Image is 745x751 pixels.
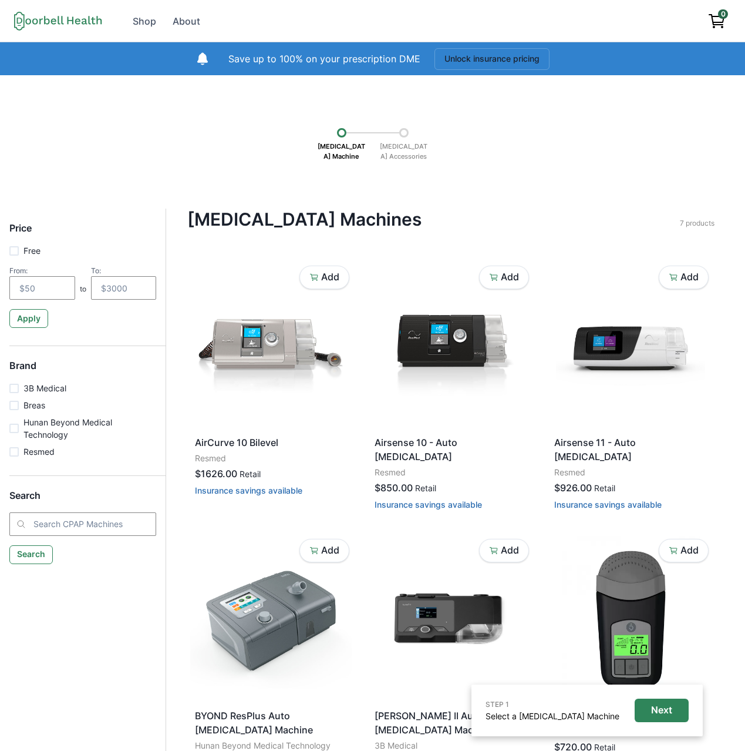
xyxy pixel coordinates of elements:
a: AirCurve 10 BilevelResmed$1626.00RetailInsurance savings available [190,263,352,504]
p: Hunan Beyond Medical Technology [23,416,156,441]
p: Retail [594,482,615,494]
p: [MEDICAL_DATA] Machine [312,138,371,165]
p: Add [680,545,699,556]
p: Resmed [195,452,348,464]
button: Add [299,266,349,289]
p: BYOND ResPlus Auto [MEDICAL_DATA] Machine [195,709,348,737]
a: About [166,9,207,33]
div: About [173,14,200,28]
img: csx6wy3kaf6osyvvt95lguhhvmcg [190,263,352,428]
p: Add [321,271,339,283]
p: to [80,284,86,300]
p: Add [680,271,699,283]
h5: Brand [9,360,156,382]
h5: Search [9,490,156,512]
a: Shop [126,9,163,33]
button: Add [479,539,529,562]
span: 0 [718,9,728,19]
p: Add [321,545,339,556]
h5: Price [9,223,156,244]
a: Airsense 11 - Auto [MEDICAL_DATA]Resmed$926.00RetailInsurance savings available [550,263,712,518]
h4: [MEDICAL_DATA] Machines [187,209,680,230]
p: Breas [23,399,45,411]
p: Resmed [554,466,707,478]
p: $926.00 [554,481,592,495]
a: Select a [MEDICAL_DATA] Machine [486,711,619,721]
img: fvgp601oxff1m4vb99ycpxrx8or8 [370,536,532,702]
p: Retail [415,482,436,494]
button: Add [659,266,709,289]
p: Resmed [375,466,527,478]
button: Insurance savings available [554,499,662,509]
p: $1626.00 [195,467,237,481]
p: [MEDICAL_DATA] Accessories [375,138,433,165]
p: AirCurve 10 Bilevel [195,435,348,450]
button: Apply [9,309,48,328]
p: Add [501,545,519,556]
a: View cart [703,9,731,33]
div: Shop [133,14,156,28]
p: 3B Medical [23,382,66,394]
p: [PERSON_NAME] II Auto [MEDICAL_DATA] Machine [375,709,527,737]
a: Airsense 10 - Auto [MEDICAL_DATA]Resmed$850.00RetailInsurance savings available [370,263,532,518]
p: Resmed [23,445,55,458]
img: f9v48gy894hdq30ykzhomso23q4i [190,536,352,702]
p: Add [501,271,519,283]
div: From: [9,266,75,275]
p: Airsense 11 - Auto [MEDICAL_DATA] [554,435,707,464]
div: To: [91,266,157,275]
button: Insurance savings available [195,485,302,495]
img: as32ktsyjne7mb1emngfv9cryrud [550,536,712,702]
p: STEP 1 [486,699,619,710]
button: Add [659,539,709,562]
p: $850.00 [375,481,413,495]
button: Unlock insurance pricing [434,48,550,70]
img: pscvkewmdlp19lsde7niddjswnax [550,263,712,428]
p: Next [651,705,672,716]
p: Airsense 10 - Auto [MEDICAL_DATA] [375,435,527,464]
input: Search CPAP Machines [9,512,156,536]
button: Next [635,699,689,722]
button: Add [479,266,529,289]
img: 9snux9pm6rv3giz1tqf3o9qfgq7m [370,263,532,428]
input: $50 [9,276,75,300]
button: Add [299,539,349,562]
input: $3000 [91,276,157,300]
p: Save up to 100% on your prescription DME [228,52,420,66]
p: Free [23,244,41,257]
button: Insurance savings available [375,499,482,509]
p: 7 products [680,218,714,229]
p: Retail [240,468,261,480]
button: Search [9,545,53,564]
